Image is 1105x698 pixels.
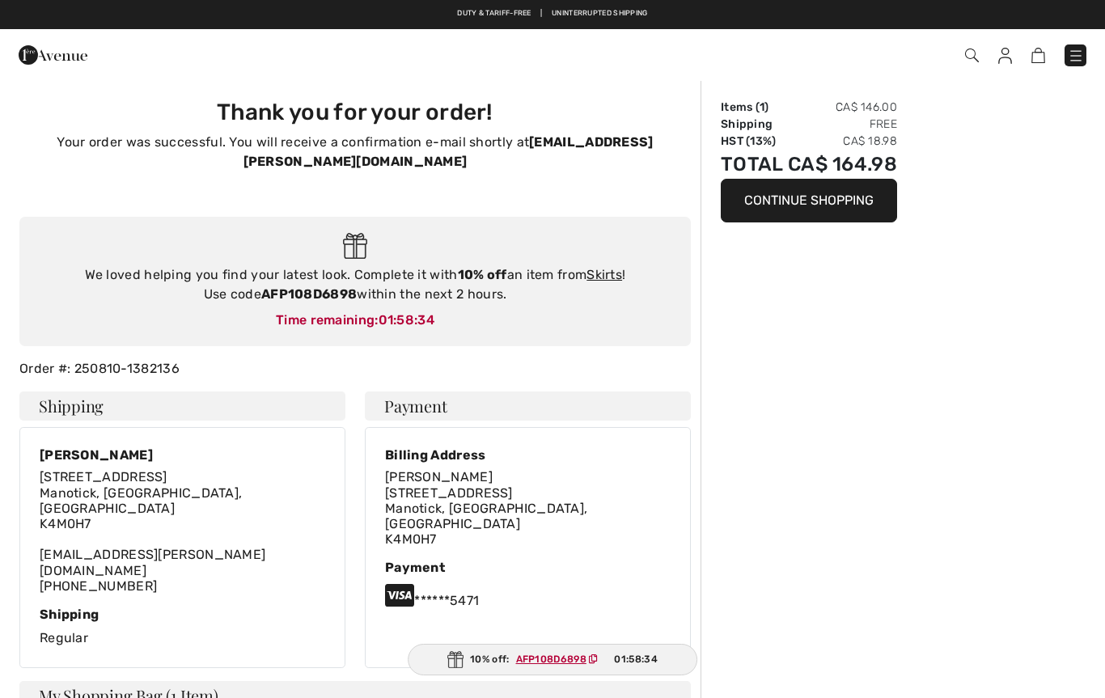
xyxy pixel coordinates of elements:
[614,652,657,666] span: 01:58:34
[998,48,1012,64] img: My Info
[785,99,898,116] td: CA$ 146.00
[385,447,671,463] div: Billing Address
[243,134,654,169] strong: [EMAIL_ADDRESS][PERSON_NAME][DOMAIN_NAME]
[261,286,357,302] strong: AFP108D6898
[721,179,897,222] button: Continue Shopping
[1031,48,1045,63] img: Shopping Bag
[965,49,979,62] img: Search
[1068,48,1084,64] img: Menu
[592,8,594,19] span: |
[586,267,622,282] a: Skirts
[36,265,675,304] div: We loved helping you find your latest look. Complete it with an item from ! Use code within the n...
[29,99,681,126] h3: Thank you for your order!
[385,469,493,484] span: [PERSON_NAME]
[721,133,785,150] td: HST (13%)
[458,267,507,282] strong: 10% off
[343,233,368,260] img: Gift.svg
[29,133,681,171] p: Your order was successful. You will receive a confirmation e-mail shortly at
[19,46,87,61] a: 1ère Avenue
[19,39,87,71] img: 1ère Avenue
[40,447,325,463] div: [PERSON_NAME]
[36,311,675,330] div: Time remaining:
[40,469,242,531] span: [STREET_ADDRESS] Manotick, [GEOGRAPHIC_DATA], [GEOGRAPHIC_DATA] K4M0H7
[721,99,785,116] td: Items ( )
[379,312,434,328] span: 01:58:34
[385,485,587,548] span: [STREET_ADDRESS] Manotick, [GEOGRAPHIC_DATA], [GEOGRAPHIC_DATA] K4M0H7
[385,560,671,575] div: Payment
[785,116,898,133] td: Free
[40,607,325,648] div: Regular
[603,8,658,19] a: Free Returns
[516,654,586,665] ins: AFP108D6898
[760,100,764,114] span: 1
[785,133,898,150] td: CA$ 18.98
[19,391,345,421] h4: Shipping
[408,644,697,675] div: 10% off:
[721,150,785,179] td: Total
[365,391,691,421] h4: Payment
[447,8,582,19] a: Free shipping on orders over $99
[785,150,898,179] td: CA$ 164.98
[10,359,701,379] div: Order #: 250810-1382136
[40,607,325,622] div: Shipping
[447,651,464,668] img: Gift.svg
[721,116,785,133] td: Shipping
[40,469,325,594] div: [EMAIL_ADDRESS][PERSON_NAME][DOMAIN_NAME] [PHONE_NUMBER]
